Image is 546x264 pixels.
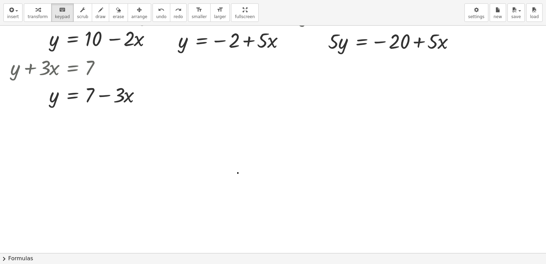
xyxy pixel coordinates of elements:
i: redo [175,6,182,14]
span: settings [468,14,485,19]
i: format_size [196,6,202,14]
button: arrange [128,3,151,22]
button: draw [92,3,110,22]
span: fullscreen [235,14,255,19]
i: format_size [217,6,223,14]
i: undo [158,6,164,14]
button: settings [464,3,488,22]
button: transform [24,3,52,22]
button: keyboardkeypad [51,3,74,22]
span: new [493,14,502,19]
span: erase [113,14,124,19]
span: arrange [131,14,147,19]
span: redo [174,14,183,19]
button: format_sizesmaller [188,3,211,22]
button: new [490,3,506,22]
span: undo [156,14,167,19]
span: draw [96,14,106,19]
span: save [511,14,521,19]
button: fullscreen [231,3,258,22]
span: larger [214,14,226,19]
i: keyboard [59,6,66,14]
span: smaller [192,14,207,19]
span: keypad [55,14,70,19]
button: save [507,3,525,22]
button: scrub [73,3,92,22]
button: load [526,3,543,22]
button: insert [3,3,23,22]
button: format_sizelarger [210,3,230,22]
span: load [530,14,539,19]
span: transform [28,14,48,19]
button: erase [109,3,128,22]
button: undoundo [153,3,170,22]
span: scrub [77,14,88,19]
button: redoredo [170,3,187,22]
span: insert [7,14,19,19]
